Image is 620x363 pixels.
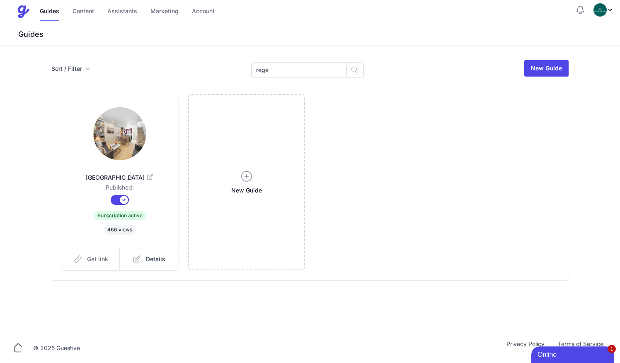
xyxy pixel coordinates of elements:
[73,3,94,21] a: Content
[120,248,178,270] a: Details
[75,183,165,195] dd: Published:
[40,3,59,21] a: Guides
[531,345,616,363] iframe: chat widget
[75,173,165,182] span: [GEOGRAPHIC_DATA]
[251,63,347,77] input: Search Guides
[524,60,569,77] a: New Guide
[551,340,610,356] a: Terms of Service
[94,211,146,220] span: Subscription active
[575,5,585,15] button: Notifications
[146,255,165,263] span: Details
[107,3,137,21] a: Assistants
[593,3,613,17] div: Profile Menu
[17,29,620,39] h3: Guides
[188,94,305,270] a: New Guide
[61,248,120,270] a: Get link
[87,255,108,263] span: Get link
[231,186,262,195] span: New Guide
[150,3,179,21] a: Marketing
[500,340,551,356] a: Privacy Policy
[593,3,607,17] img: oovs19i4we9w73xo0bfpgswpi0cd
[93,107,146,160] img: uvcqv6n6gb2fydhuftzp0jcwc20i
[192,3,215,21] a: Account
[104,225,136,235] span: 466 views
[51,65,90,73] button: Sort / Filter
[17,5,30,18] img: Guestive Guides
[75,163,165,183] a: [GEOGRAPHIC_DATA]
[33,344,80,352] div: © 2025 Guestive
